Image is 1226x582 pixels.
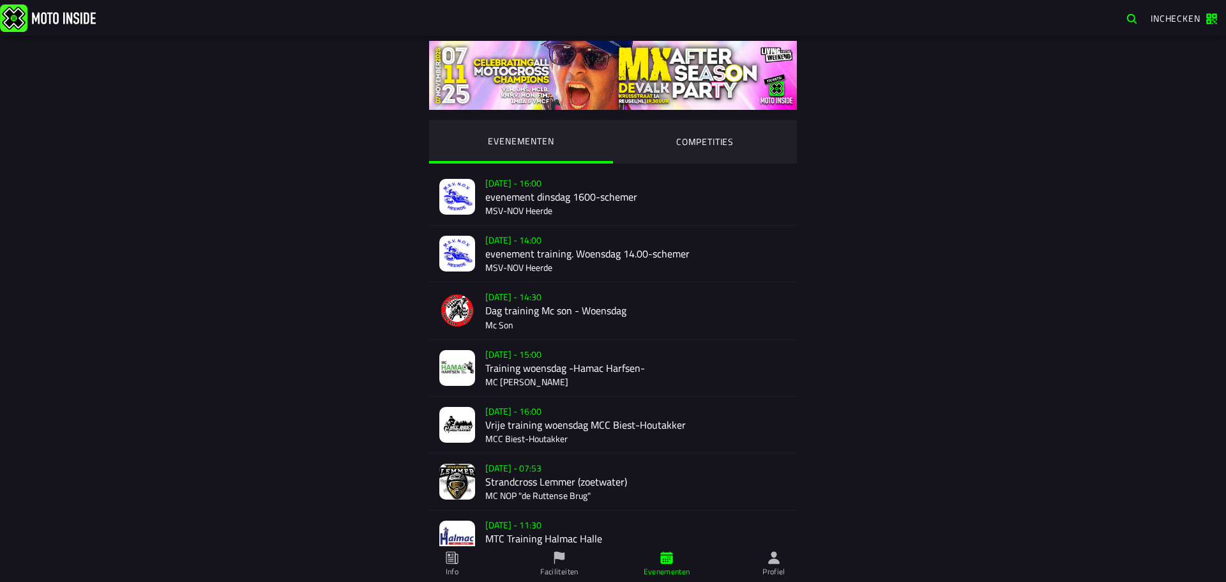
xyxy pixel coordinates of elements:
a: event-image[DATE] - 16:00Vrije training woensdag MCC Biest-HoutakkerMCC Biest-Houtakker [429,397,797,454]
ion-label: Info [446,566,458,578]
a: event-image[DATE] - 11:30MTC Training Halmac Halle[PERSON_NAME] [429,510,797,567]
img: event-image [439,521,475,556]
img: event-image [439,407,475,443]
a: Inchecken [1144,7,1223,29]
img: yS2mQ5x6lEcu9W3BfYyVKNTZoCZvkN0rRC6TzDTC.jpg [429,41,797,110]
a: event-image[DATE] - 15:00Training woensdag -Hamac Harfsen-MC [PERSON_NAME] [429,340,797,397]
img: event-image [439,236,475,272]
img: event-image [439,293,475,328]
img: event-image [439,179,475,215]
a: event-image[DATE] - 14:00evenement training. Woensdag 14.00-schemerMSV-NOV Heerde [429,226,797,282]
img: event-image [439,464,475,500]
img: event-image [439,350,475,386]
span: Inchecken [1151,11,1200,25]
a: event-image[DATE] - 16:00evenement dinsdag 1600-schemerMSV-NOV Heerde [429,169,797,226]
a: event-image[DATE] - 14:30Dag training Mc son - WoensdagMc Son [429,282,797,339]
ion-label: Faciliteiten [540,566,578,578]
a: event-image[DATE] - 07:53Strandcross Lemmer (zoetwater)MC NOP "de Ruttense Brug" [429,454,797,510]
ion-label: Evenementen [644,566,690,578]
ion-label: Profiel [762,566,785,578]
